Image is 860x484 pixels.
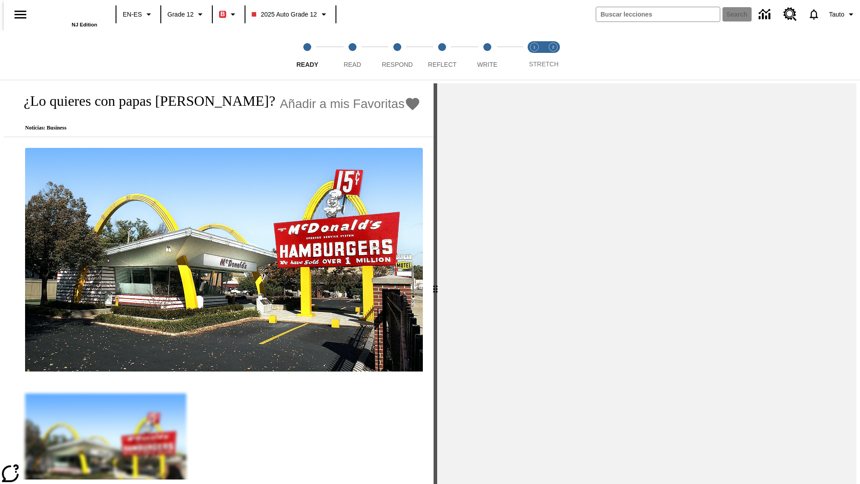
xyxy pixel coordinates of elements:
[778,2,802,26] a: Centro de recursos, Se abrirá en una pestaña nueva.
[434,83,437,484] div: Pulsa la tecla de intro o la barra espaciadora y luego presiona las flechas de derecha e izquierd...
[168,10,193,19] span: Grade 12
[72,22,97,27] span: NJ Edition
[297,61,318,68] span: Ready
[25,148,423,372] img: One of the first McDonald's stores, with the iconic red sign and golden arches.
[252,10,317,19] span: 2025 Auto Grade 12
[281,30,333,80] button: Ready step 1 of 5
[215,6,242,22] button: Boost El color de la clase es rojo. Cambiar el color de la clase.
[416,30,468,80] button: Reflect step 4 of 5
[14,93,275,109] h1: ¿Lo quieres con papas [PERSON_NAME]?
[802,3,826,26] a: Notificaciones
[280,96,421,112] button: Añadir a mis Favoritas - ¿Lo quieres con papas fritas?
[326,30,378,80] button: Read step 2 of 5
[14,125,421,131] p: Noticias: Business
[521,30,547,80] button: Stretch Read step 1 of 2
[344,61,361,68] span: Read
[7,1,34,28] button: Abrir el menú lateral
[248,6,332,22] button: Class: 2025 Auto Grade 12, Selecciona una clase
[437,83,856,484] div: activity
[428,61,457,68] span: Reflect
[477,61,497,68] span: Write
[371,30,423,80] button: Respond step 3 of 5
[123,10,142,19] span: EN-ES
[540,30,566,80] button: Stretch Respond step 2 of 2
[461,30,513,80] button: Write step 5 of 5
[4,83,434,480] div: reading
[533,45,535,49] text: 1
[164,6,209,22] button: Grado: Grade 12, Elige un grado
[119,6,158,22] button: Language: EN-ES, Selecciona un idioma
[39,3,97,27] div: Portada
[829,10,844,19] span: Tauto
[753,2,778,27] a: Centro de información
[529,60,559,68] span: STRETCH
[596,7,720,22] input: search field
[280,97,405,111] span: Añadir a mis Favoritas
[826,6,860,22] button: Perfil/Configuración
[552,45,554,49] text: 2
[220,9,225,20] span: B
[382,61,413,68] span: Respond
